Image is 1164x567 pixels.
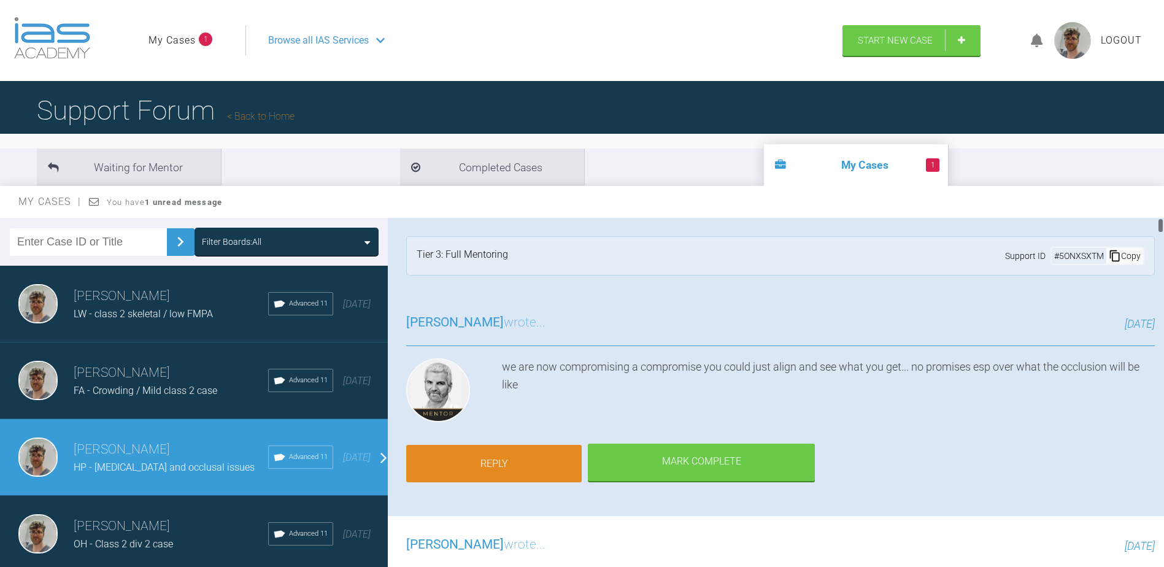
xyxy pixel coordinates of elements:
li: Completed Cases [400,148,584,186]
img: logo-light.3e3ef733.png [14,17,90,59]
a: Reply [406,445,582,483]
a: Logout [1101,33,1142,48]
span: Support ID [1005,249,1046,263]
h3: [PERSON_NAME] [74,439,268,460]
div: Mark Complete [588,444,815,482]
h3: wrote... [406,534,545,555]
span: 1 [199,33,212,46]
span: HP - [MEDICAL_DATA] and occlusal issues [74,461,255,473]
img: Thomas Friar [18,284,58,323]
span: Advanced 11 [289,375,328,386]
h3: [PERSON_NAME] [74,363,268,384]
strong: 1 unread message [145,198,222,207]
img: Ross Hobson [406,358,470,422]
h3: [PERSON_NAME] [74,516,268,537]
span: My Cases [18,196,82,207]
div: Copy [1106,248,1143,264]
h1: Support Forum [37,89,295,132]
div: Filter Boards: All [202,235,261,249]
a: Start New Case [842,25,981,56]
span: Advanced 11 [289,452,328,463]
span: [PERSON_NAME] [406,537,504,552]
h3: wrote... [406,312,545,333]
span: [DATE] [343,528,371,540]
span: [DATE] [343,298,371,310]
span: Advanced 11 [289,298,328,309]
img: Thomas Friar [18,361,58,400]
div: Tier 3: Full Mentoring [417,247,508,265]
div: we are now compromising a compromise you could just align and see what you get... no promises esp... [502,358,1155,427]
span: [DATE] [1125,539,1155,552]
span: [DATE] [343,452,371,463]
span: FA - Crowding / Mild class 2 case [74,385,217,396]
img: Thomas Friar [18,438,58,477]
span: [DATE] [1125,317,1155,330]
a: Back to Home [227,110,295,122]
span: [PERSON_NAME] [406,315,504,330]
span: LW - class 2 skeletal / low FMPA [74,308,213,320]
a: My Cases [148,33,196,48]
span: [DATE] [343,375,371,387]
span: You have [107,198,223,207]
img: chevronRight.28bd32b0.svg [171,232,190,252]
img: profile.png [1054,22,1091,59]
h3: [PERSON_NAME] [74,286,268,307]
input: Enter Case ID or Title [10,228,167,256]
li: Waiting for Mentor [37,148,221,186]
div: # 5ONXSXTM [1052,249,1106,263]
span: Advanced 11 [289,528,328,539]
img: Thomas Friar [18,514,58,553]
li: My Cases [764,144,948,186]
span: Browse all IAS Services [268,33,369,48]
span: 1 [926,158,939,172]
span: OH - Class 2 div 2 case [74,538,173,550]
span: Start New Case [858,35,933,46]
